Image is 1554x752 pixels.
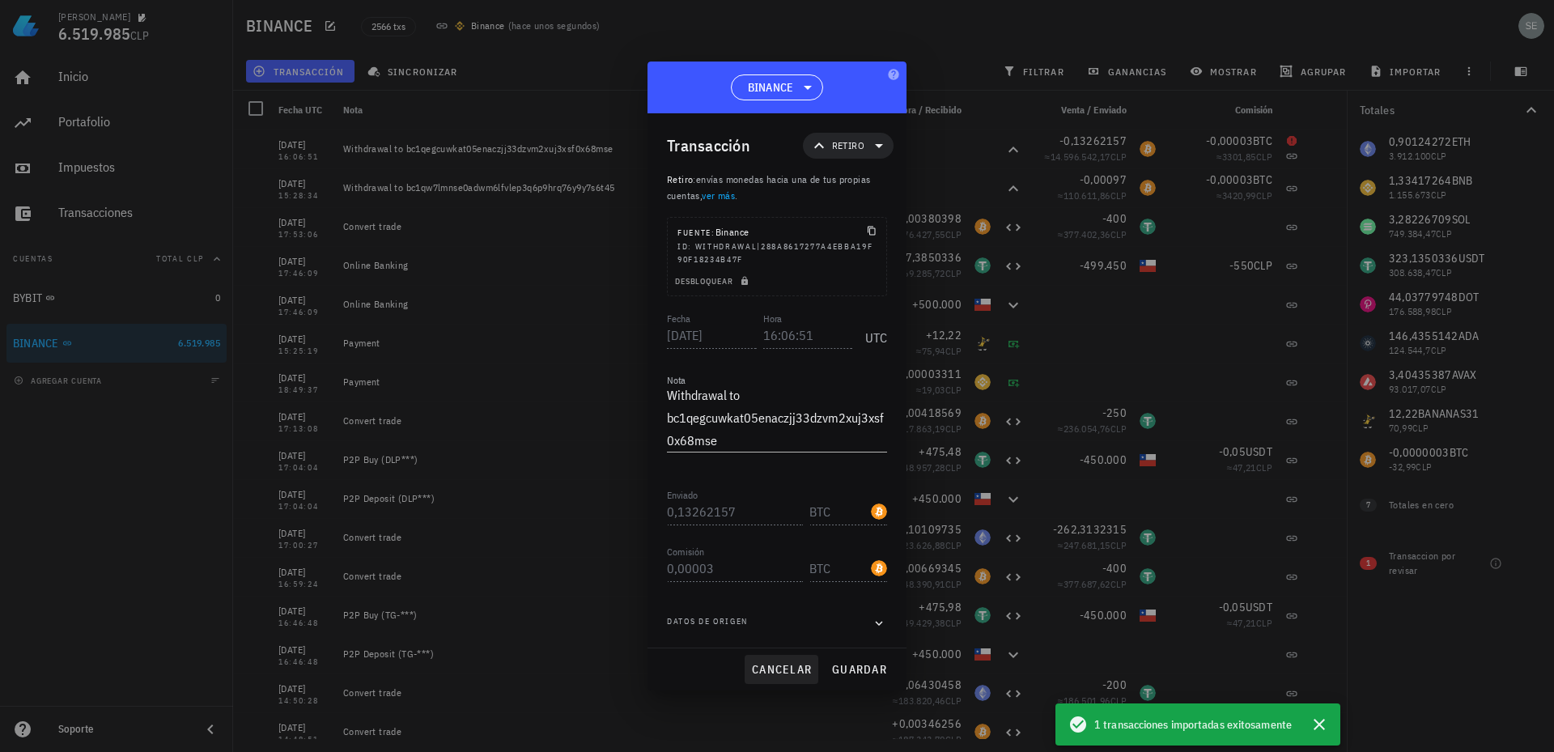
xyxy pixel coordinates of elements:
span: Retiro [667,173,693,185]
div: ID: withdrawal|288a8617277a4ebba19f90f18234b47f [677,240,877,266]
span: Fuente: [677,227,715,238]
label: Comisión [667,546,704,558]
button: guardar [825,655,894,684]
span: guardar [831,662,887,677]
span: Datos de origen [667,615,748,631]
span: 1 transacciones importadas exitosamente [1094,716,1292,733]
label: Enviado [667,489,698,501]
span: Retiro [832,138,864,154]
span: cancelar [751,662,812,677]
button: Desbloquear [668,273,759,289]
label: Nota [667,374,686,386]
span: Desbloquear [674,276,753,287]
input: Moneda [809,555,868,581]
span: BINANCE [748,79,794,96]
input: Moneda [809,499,868,525]
div: BTC-icon [871,503,887,520]
span: envías monedas hacia una de tus propias cuentas, . [667,173,870,202]
a: ver más [702,189,735,202]
p: : [667,172,887,204]
div: Binance [677,224,749,240]
div: BTC-icon [871,560,887,576]
button: cancelar [745,655,818,684]
div: UTC [859,312,887,353]
label: Fecha [667,312,690,325]
label: Hora [763,312,782,325]
div: Transacción [667,133,750,159]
